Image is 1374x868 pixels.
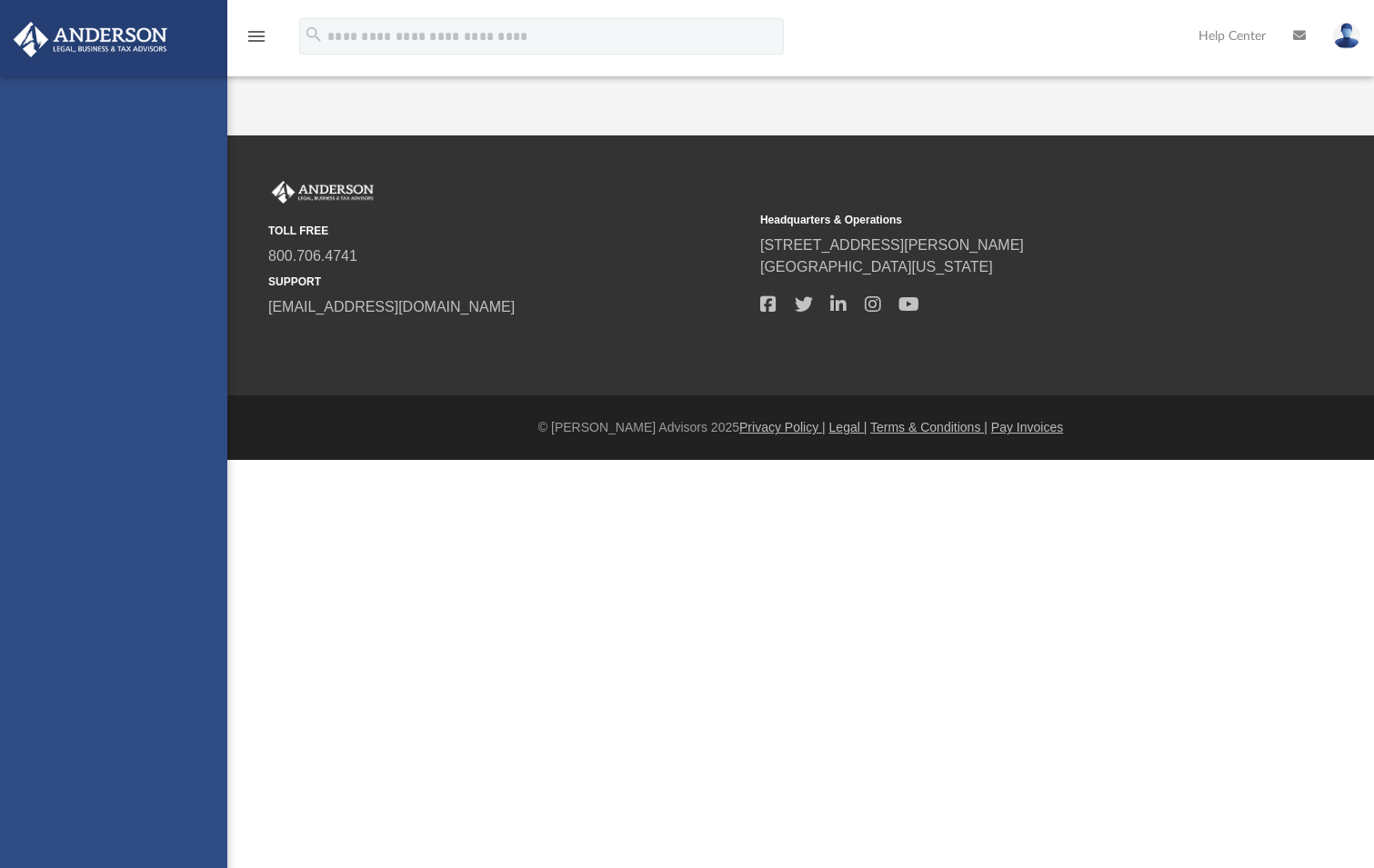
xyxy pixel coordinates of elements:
[268,181,377,205] img: Anderson Advisors Platinum Portal
[246,35,267,47] a: menu
[829,420,868,434] a: Legal |
[739,420,826,434] a: Privacy Policy |
[268,248,357,264] a: 800.706.4741
[760,237,1024,253] a: [STREET_ADDRESS][PERSON_NAME]
[227,418,1374,437] div: © [PERSON_NAME] Advisors 2025
[760,259,993,274] a: [GEOGRAPHIC_DATA][US_STATE]
[304,25,324,45] i: search
[268,223,747,239] small: TOLL FREE
[870,420,988,434] a: Terms & Conditions |
[268,299,515,314] a: [EMAIL_ADDRESS][DOMAIN_NAME]
[991,420,1063,434] a: Pay Invoices
[8,22,173,57] img: Anderson Advisors Platinum Portal
[246,25,267,47] i: menu
[268,274,747,290] small: SUPPORT
[760,212,1239,228] small: Headquarters & Operations
[1333,23,1360,49] img: User Pic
